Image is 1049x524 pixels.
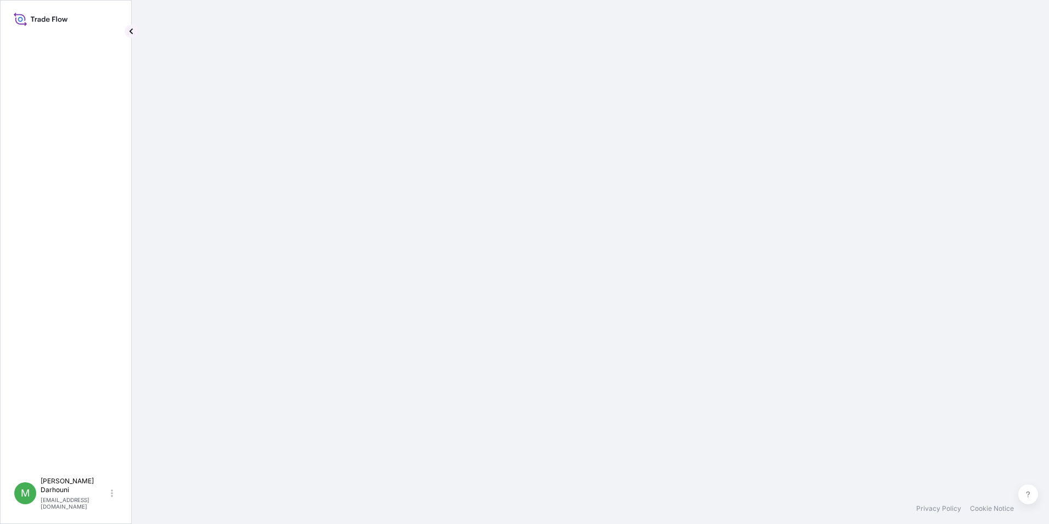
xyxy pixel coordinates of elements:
a: Cookie Notice [970,504,1014,513]
span: M [21,488,30,499]
a: Privacy Policy [916,504,961,513]
p: [PERSON_NAME] Darhouni [41,477,109,494]
p: [EMAIL_ADDRESS][DOMAIN_NAME] [41,497,109,510]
